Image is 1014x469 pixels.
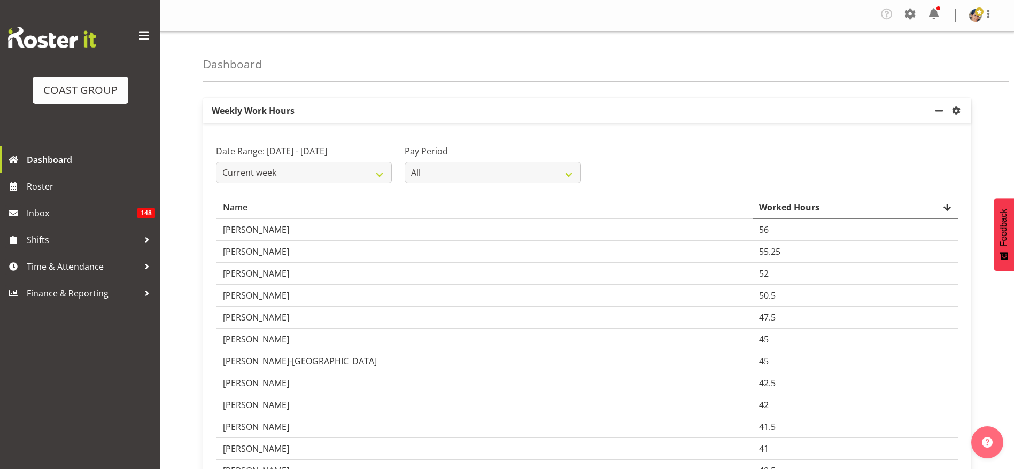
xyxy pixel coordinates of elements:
[137,208,155,218] span: 148
[759,421,776,433] span: 41.5
[216,145,392,158] label: Date Range: [DATE] - [DATE]
[27,205,137,221] span: Inbox
[759,246,780,257] span: 55.25
[759,443,769,455] span: 41
[43,82,118,98] div: COAST GROUP
[933,98,950,123] a: minimize
[203,58,262,71] h4: Dashboard
[216,307,753,329] td: [PERSON_NAME]
[223,201,746,214] div: Name
[982,437,993,448] img: help-xxl-2.png
[759,333,769,345] span: 45
[216,329,753,350] td: [PERSON_NAME]
[216,263,753,285] td: [PERSON_NAME]
[759,355,769,367] span: 45
[216,416,753,438] td: [PERSON_NAME]
[405,145,580,158] label: Pay Period
[999,209,1009,246] span: Feedback
[27,152,155,168] span: Dashboard
[950,104,967,117] a: settings
[994,198,1014,271] button: Feedback - Show survey
[203,98,933,123] p: Weekly Work Hours
[759,399,769,411] span: 42
[216,285,753,307] td: [PERSON_NAME]
[27,232,139,248] span: Shifts
[216,438,753,460] td: [PERSON_NAME]
[759,201,951,214] div: Worked Hours
[216,219,753,241] td: [PERSON_NAME]
[27,178,155,194] span: Roster
[969,9,982,22] img: nicola-ransome074dfacac28780df25dcaf637c6ea5be.png
[216,394,753,416] td: [PERSON_NAME]
[216,372,753,394] td: [PERSON_NAME]
[216,241,753,263] td: [PERSON_NAME]
[8,27,96,48] img: Rosterit website logo
[27,259,139,275] span: Time & Attendance
[759,224,769,236] span: 56
[759,377,776,389] span: 42.5
[759,311,776,323] span: 47.5
[759,290,776,301] span: 50.5
[27,285,139,301] span: Finance & Reporting
[759,268,769,279] span: 52
[216,350,753,372] td: [PERSON_NAME]-[GEOGRAPHIC_DATA]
